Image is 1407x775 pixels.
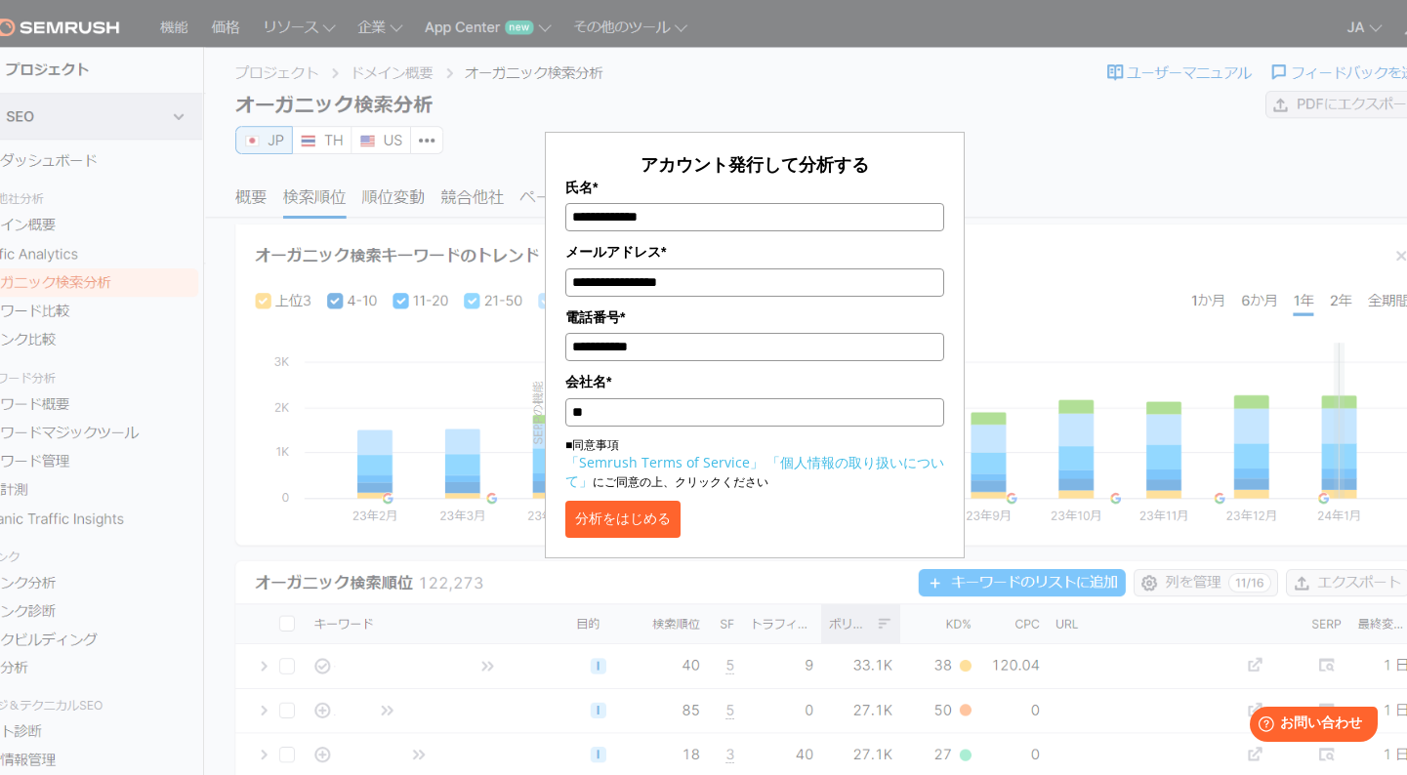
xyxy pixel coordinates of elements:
iframe: Help widget launcher [1233,699,1386,754]
a: 「個人情報の取り扱いについて」 [565,453,944,490]
label: メールアドレス* [565,241,944,263]
p: ■同意事項 にご同意の上、クリックください [565,436,944,491]
a: 「Semrush Terms of Service」 [565,453,764,471]
label: 電話番号* [565,306,944,328]
button: 分析をはじめる [565,501,681,538]
span: アカウント発行して分析する [641,152,869,176]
